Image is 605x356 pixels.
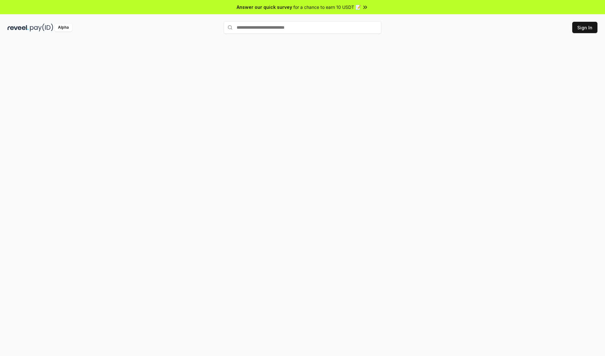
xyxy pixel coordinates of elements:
img: reveel_dark [8,24,29,32]
span: for a chance to earn 10 USDT 📝 [293,4,361,10]
button: Sign In [572,22,597,33]
div: Alpha [55,24,72,32]
span: Answer our quick survey [237,4,292,10]
img: pay_id [30,24,53,32]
